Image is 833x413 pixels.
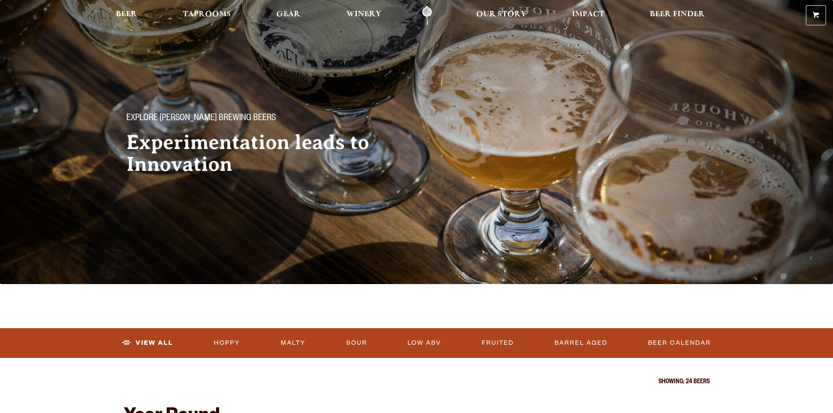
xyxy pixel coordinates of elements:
[650,11,705,18] span: Beer Finder
[572,11,604,18] span: Impact
[566,6,610,25] a: Impact
[271,6,306,25] a: Gear
[343,333,371,353] a: Sour
[210,333,244,353] a: Hoppy
[177,6,237,25] a: Taprooms
[183,11,231,18] span: Taprooms
[124,379,710,386] p: Showing: 24 Beers
[476,11,526,18] span: Our Story
[346,11,381,18] span: Winery
[126,132,399,175] h2: Experimentation leads to Innovation
[341,6,387,25] a: Winery
[471,6,532,25] a: Our Story
[551,333,611,353] a: Barrel Aged
[411,6,443,25] a: Odell Home
[126,113,276,125] span: Explore [PERSON_NAME] Brewing Beers
[116,11,137,18] span: Beer
[277,333,309,353] a: Malty
[110,6,143,25] a: Beer
[119,333,177,353] a: View All
[404,333,445,353] a: Low ABV
[645,333,714,353] a: Beer Calendar
[644,6,711,25] a: Beer Finder
[276,11,300,18] span: Gear
[478,333,517,353] a: Fruited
